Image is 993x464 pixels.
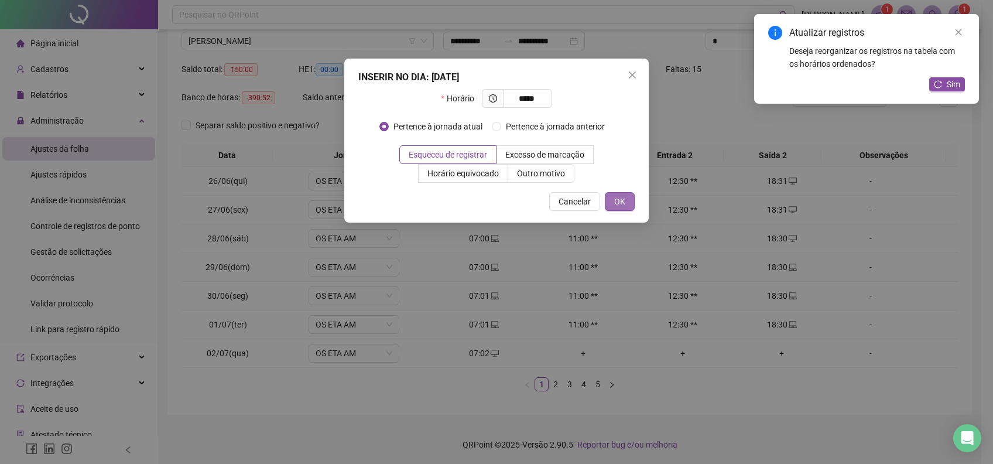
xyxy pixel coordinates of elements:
[409,150,487,159] span: Esqueceu de registrar
[947,78,960,91] span: Sim
[953,424,981,452] div: Open Intercom Messenger
[489,94,497,103] span: clock-circle
[559,195,591,208] span: Cancelar
[954,28,963,36] span: close
[427,169,499,178] span: Horário equivocado
[549,192,600,211] button: Cancelar
[628,70,637,80] span: close
[934,80,942,88] span: reload
[952,26,965,39] a: Close
[768,26,782,40] span: info-circle
[789,26,965,40] div: Atualizar registros
[441,89,481,108] label: Horário
[929,77,965,91] button: Sim
[517,169,565,178] span: Outro motivo
[505,150,584,159] span: Excesso de marcação
[623,66,642,84] button: Close
[389,120,487,133] span: Pertence à jornada atual
[614,195,625,208] span: OK
[501,120,610,133] span: Pertence à jornada anterior
[358,70,635,84] div: INSERIR NO DIA : [DATE]
[605,192,635,211] button: OK
[789,45,965,70] div: Deseja reorganizar os registros na tabela com os horários ordenados?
